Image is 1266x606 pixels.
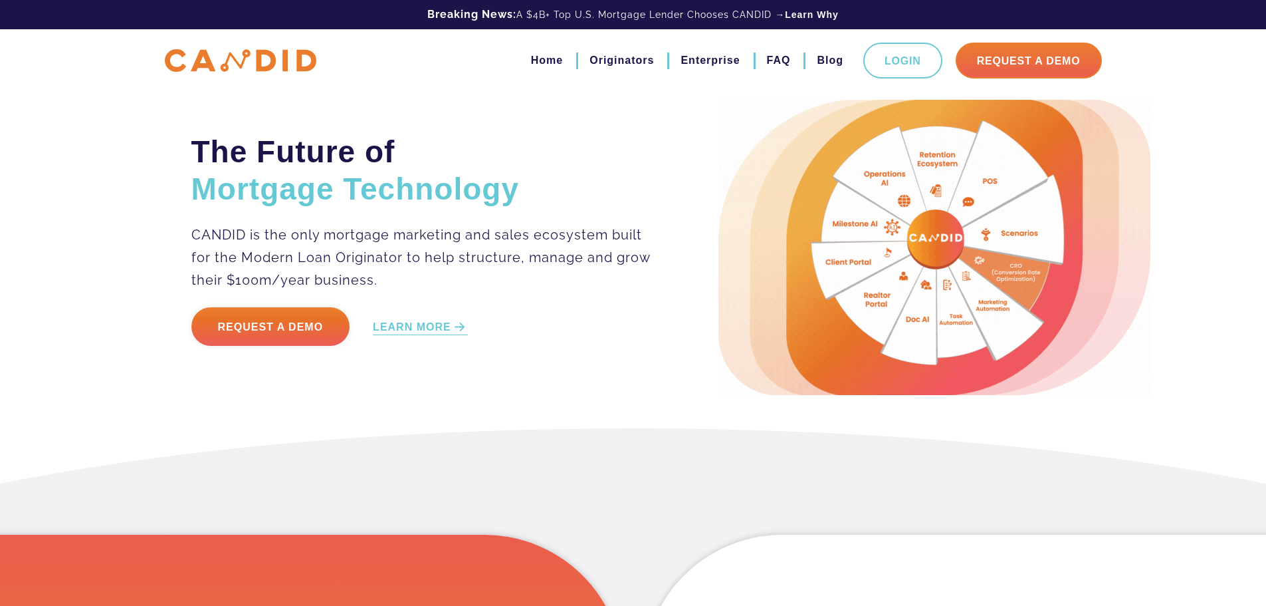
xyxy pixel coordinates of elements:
span: Mortgage Technology [191,172,520,206]
img: CANDID APP [165,49,316,73]
p: CANDID is the only mortgage marketing and sales ecosystem built for the Modern Loan Originator to... [191,224,652,291]
a: Blog [817,49,843,72]
a: FAQ [767,49,791,72]
a: Enterprise [681,49,740,72]
b: Breaking News: [427,8,516,21]
a: LEARN MORE [373,320,468,335]
a: Request a Demo [191,307,350,346]
h2: The Future of [191,133,652,208]
a: Originators [589,49,654,72]
a: Learn Why [785,8,839,21]
a: Home [531,49,563,72]
a: Request A Demo [956,43,1102,78]
a: Login [863,43,942,78]
img: Candid Hero Image [718,100,1150,395]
